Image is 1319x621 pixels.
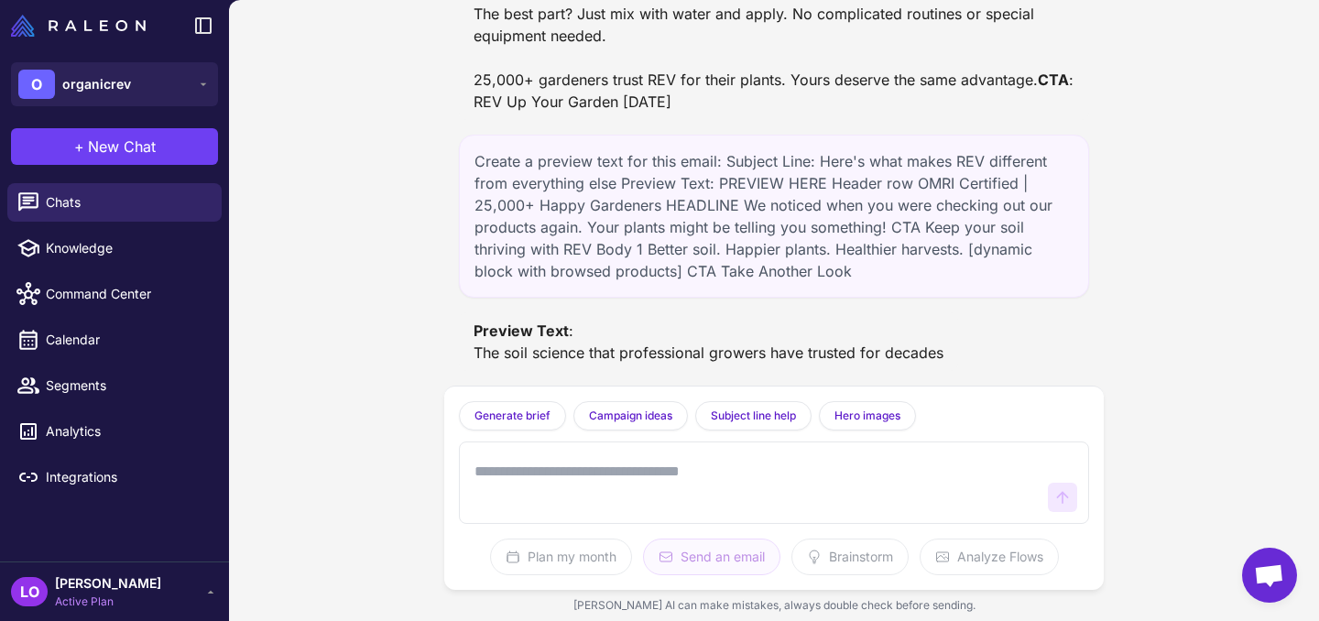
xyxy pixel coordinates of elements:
[55,594,161,610] span: Active Plan
[474,320,943,364] div: : The soil science that professional growers have trusted for decades
[55,573,161,594] span: [PERSON_NAME]
[46,284,207,304] span: Command Center
[643,539,780,575] button: Send an email
[11,577,48,606] div: LO
[18,70,55,99] div: O
[791,539,909,575] button: Brainstorm
[444,590,1104,621] div: [PERSON_NAME] AI can make mistakes, always double check before sending.
[819,401,916,430] button: Hero images
[7,229,222,267] a: Knowledge
[7,366,222,405] a: Segments
[695,401,812,430] button: Subject line help
[46,421,207,441] span: Analytics
[7,458,222,496] a: Integrations
[573,401,688,430] button: Campaign ideas
[46,192,207,212] span: Chats
[1242,548,1297,603] a: Open chat
[46,238,207,258] span: Knowledge
[11,128,218,165] button: +New Chat
[11,15,146,37] img: Raleon Logo
[490,539,632,575] button: Plan my month
[589,408,672,424] span: Campaign ideas
[459,135,1089,298] div: Create a preview text for this email: Subject Line: Here's what makes REV different from everythi...
[7,412,222,451] a: Analytics
[74,136,84,158] span: +
[1038,71,1069,89] strong: CTA
[46,467,207,487] span: Integrations
[474,321,569,340] strong: Preview Text
[7,321,222,359] a: Calendar
[46,376,207,396] span: Segments
[459,401,566,430] button: Generate brief
[88,136,156,158] span: New Chat
[7,275,222,313] a: Command Center
[474,408,550,424] span: Generate brief
[834,408,900,424] span: Hero images
[62,74,131,94] span: organicrev
[7,183,222,222] a: Chats
[920,539,1059,575] button: Analyze Flows
[11,62,218,106] button: Oorganicrev
[711,408,796,424] span: Subject line help
[46,330,207,350] span: Calendar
